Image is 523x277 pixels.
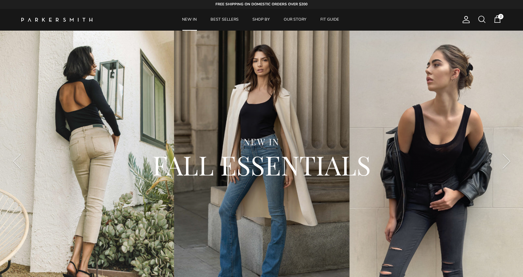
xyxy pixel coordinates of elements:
[493,15,502,24] a: 2
[176,9,203,31] a: NEW IN
[314,9,346,31] a: FIT GUIDE
[21,18,92,22] img: Parker Smith
[39,136,484,148] div: NEW IN
[204,9,245,31] a: BEST SELLERS
[246,9,276,31] a: SHOP BY
[106,9,416,31] div: Primary
[39,148,484,182] h2: FALL ESSENTIALS
[277,9,313,31] a: OUR STORY
[459,15,470,24] a: Account
[215,2,308,7] strong: FREE SHIPPING ON DOMESTIC ORDERS OVER $200
[498,14,503,19] span: 2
